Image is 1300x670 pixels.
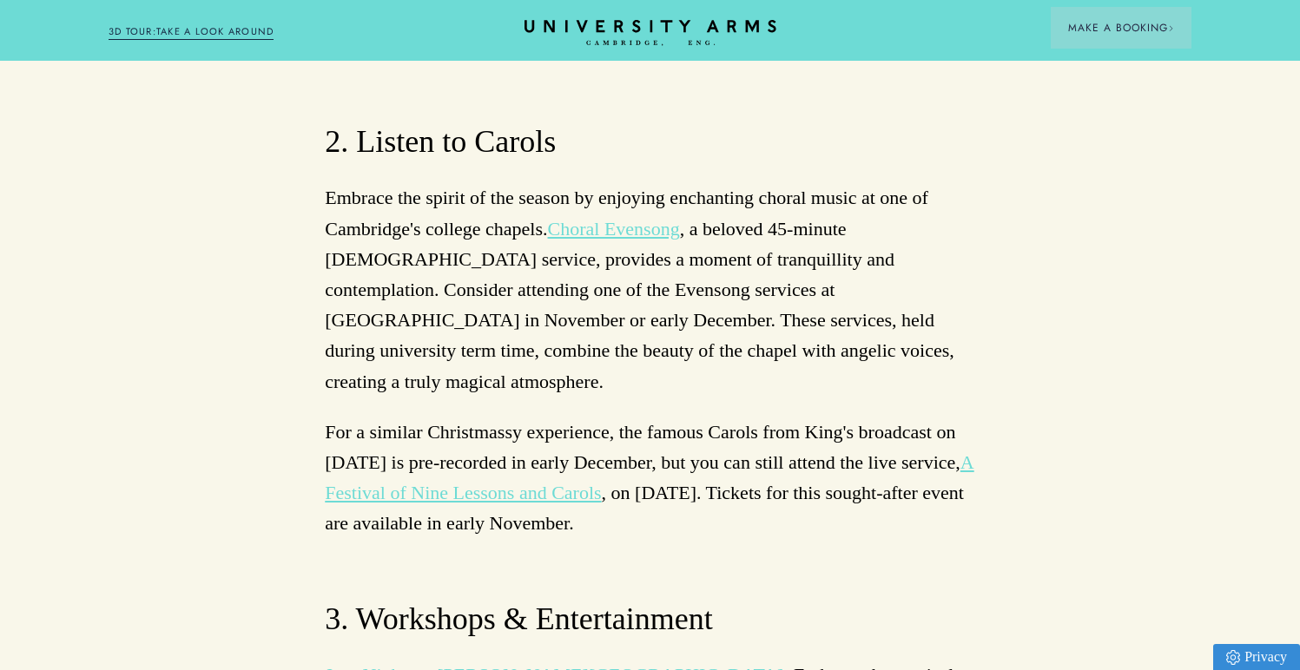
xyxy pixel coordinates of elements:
img: Arrow icon [1168,25,1174,31]
h3: 2. Listen to Carols [325,122,975,163]
a: Choral Evensong [548,218,680,240]
a: 3D TOUR:TAKE A LOOK AROUND [109,24,274,40]
span: Make a Booking [1068,20,1174,36]
a: Home [525,20,776,47]
p: Embrace the spirit of the season by enjoying enchanting choral music at one of Cambridge's colleg... [325,182,975,396]
h3: 3. Workshops & Entertainment [325,599,975,640]
button: Make a BookingArrow icon [1051,7,1191,49]
a: A Festival of Nine Lessons and Carols [325,451,973,503]
img: Privacy [1226,650,1240,665]
a: Privacy [1213,644,1300,670]
p: For a similar Christmassy experience, the famous Carols from King's broadcast on [DATE] is pre-re... [325,417,975,539]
